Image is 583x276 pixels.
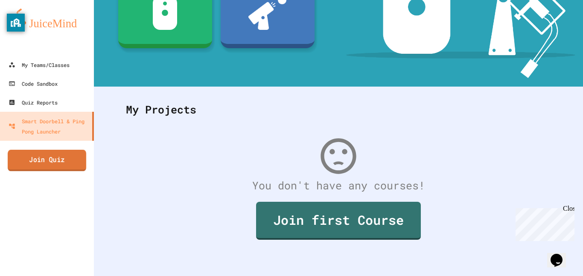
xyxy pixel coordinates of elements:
[9,97,58,107] div: Quiz Reports
[256,202,421,240] a: Join first Course
[9,60,70,70] div: My Teams/Classes
[547,242,574,267] iframe: chat widget
[117,93,560,126] div: My Projects
[9,116,89,137] div: Smart Doorbell & Ping Pong Launcher
[3,3,59,54] div: Chat with us now!Close
[117,177,560,194] div: You don't have any courses!
[8,150,86,171] a: Join Quiz
[9,9,85,31] img: logo-orange.svg
[512,205,574,241] iframe: chat widget
[9,78,58,89] div: Code Sandbox
[7,14,25,32] button: privacy banner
